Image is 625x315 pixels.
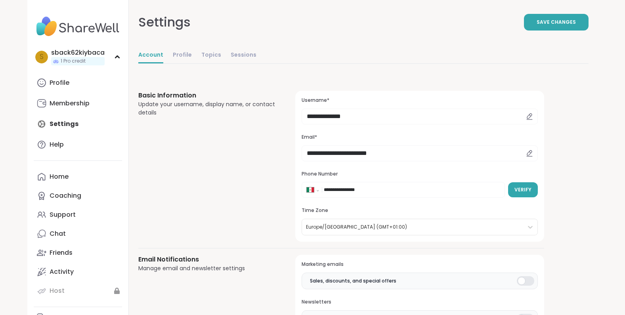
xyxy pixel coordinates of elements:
a: Host [34,281,122,300]
div: Membership [50,99,90,108]
a: Sessions [231,48,256,63]
button: Save Changes [524,14,589,31]
a: Chat [34,224,122,243]
h3: Email Notifications [138,255,277,264]
a: Membership [34,94,122,113]
div: Coaching [50,191,81,200]
img: ShareWell Nav Logo [34,13,122,40]
span: Sales, discounts, and special offers [310,277,396,284]
h3: Newsletters [302,299,537,305]
div: Home [50,172,69,181]
div: Support [50,210,76,219]
a: Profile [173,48,192,63]
a: Help [34,135,122,154]
a: Topics [201,48,221,63]
span: Verify [514,186,531,193]
div: Manage email and newsletter settings [138,264,277,273]
a: Coaching [34,186,122,205]
a: Account [138,48,163,63]
span: s [40,52,44,62]
span: 1 Pro credit [61,58,86,65]
div: sback62kiybaca [51,48,105,57]
div: Host [50,286,65,295]
div: Friends [50,248,73,257]
div: Profile [50,78,69,87]
a: Profile [34,73,122,92]
h3: Username* [302,97,537,104]
h3: Marketing emails [302,261,537,268]
h3: Email* [302,134,537,141]
button: Verify [508,182,538,197]
h3: Time Zone [302,207,537,214]
a: Home [34,167,122,186]
a: Support [34,205,122,224]
div: Help [50,140,64,149]
div: Update your username, display name, or contact details [138,100,277,117]
a: Friends [34,243,122,262]
span: Save Changes [537,19,576,26]
h3: Phone Number [302,171,537,178]
h3: Basic Information [138,91,277,100]
div: Chat [50,229,66,238]
div: Settings [138,13,191,32]
a: Activity [34,262,122,281]
div: Activity [50,267,74,276]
